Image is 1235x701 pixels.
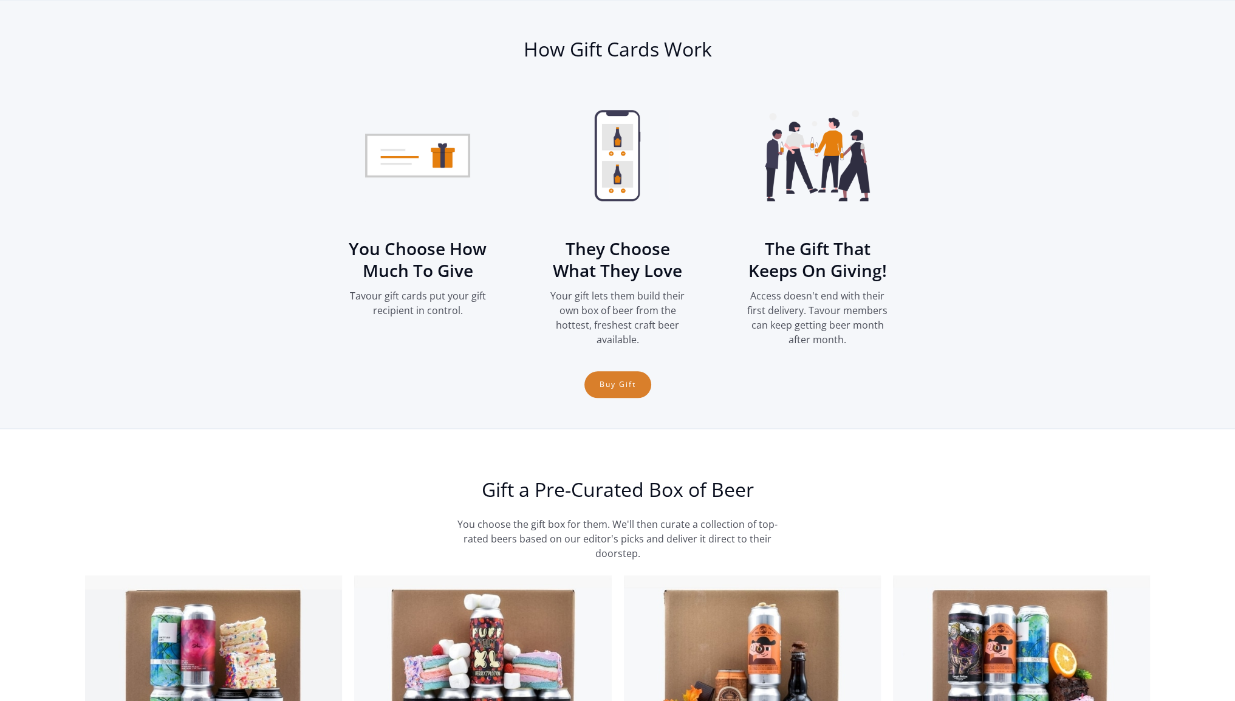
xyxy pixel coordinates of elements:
[747,238,889,281] h3: The Gift That Keeps On Giving!
[332,37,903,61] h2: How Gift Cards Work
[547,289,689,347] p: Your gift lets them build their own box of beer from the hottest, freshest craft beer available.
[332,477,903,502] h2: Gift a Pre-Curated Box of Beer
[732,92,903,347] div: 3 of 3
[332,92,504,318] div: 1 of 3
[332,92,903,410] div: carousel
[347,238,489,281] h3: You Choose How Much To Give
[451,517,785,561] p: You choose the gift box for them. We'll then curate a collection of top-rated beers based on our ...
[747,289,889,347] p: Access doesn't end with their first delivery. Tavour members can keep getting beer month after mo...
[584,371,651,398] a: Buy Gift
[347,289,489,318] p: Tavour gift cards put your gift recipient in control.
[547,238,689,281] h3: They Choose What They Love
[532,92,703,347] div: 2 of 3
